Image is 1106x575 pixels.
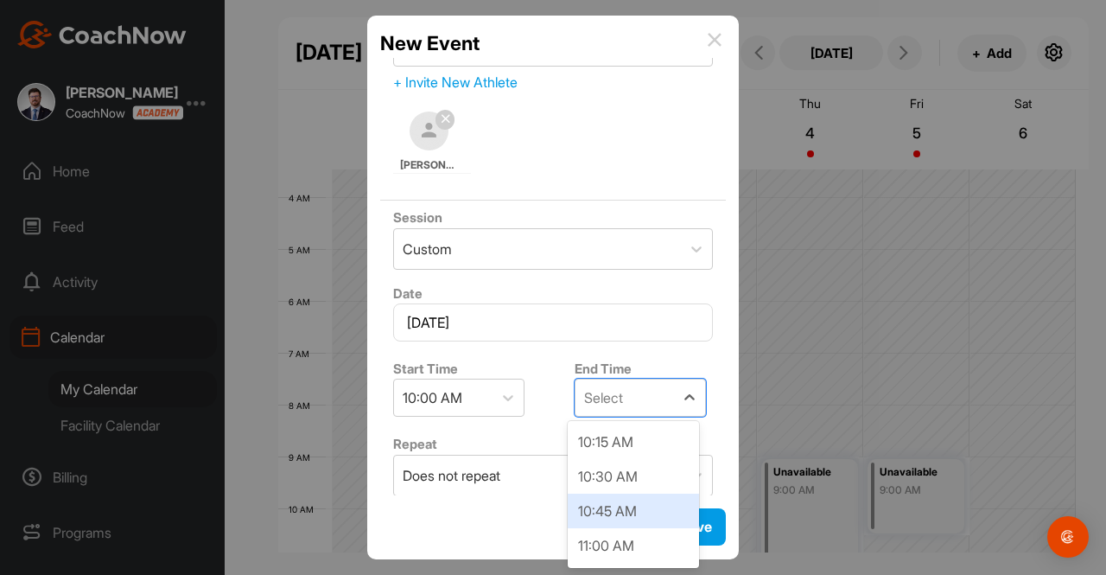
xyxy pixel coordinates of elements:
[584,387,623,408] div: Select
[393,361,458,377] label: Start Time
[403,465,500,486] div: Does not repeat
[393,285,423,302] label: Date
[403,239,452,259] div: Custom
[380,29,480,58] h2: New Event
[410,112,448,150] img: square_default-ef6cabf814de5a2bf16c804365e32c732080f9872bdf737d349900a9daf73cf9.png
[568,459,699,494] div: 10:30 AM
[393,72,713,93] div: + Invite New Athlete
[708,33,721,47] img: info
[568,494,699,528] div: 10:45 AM
[393,436,437,452] label: Repeat
[568,425,699,459] div: 10:15 AM
[575,361,632,377] label: End Time
[400,157,459,173] span: [PERSON_NAME]
[568,528,699,563] div: 11:00 AM
[393,303,713,342] input: Select Date
[1047,516,1089,558] div: Open Intercom Messenger
[403,387,462,408] div: 10:00 AM
[393,209,442,226] label: Session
